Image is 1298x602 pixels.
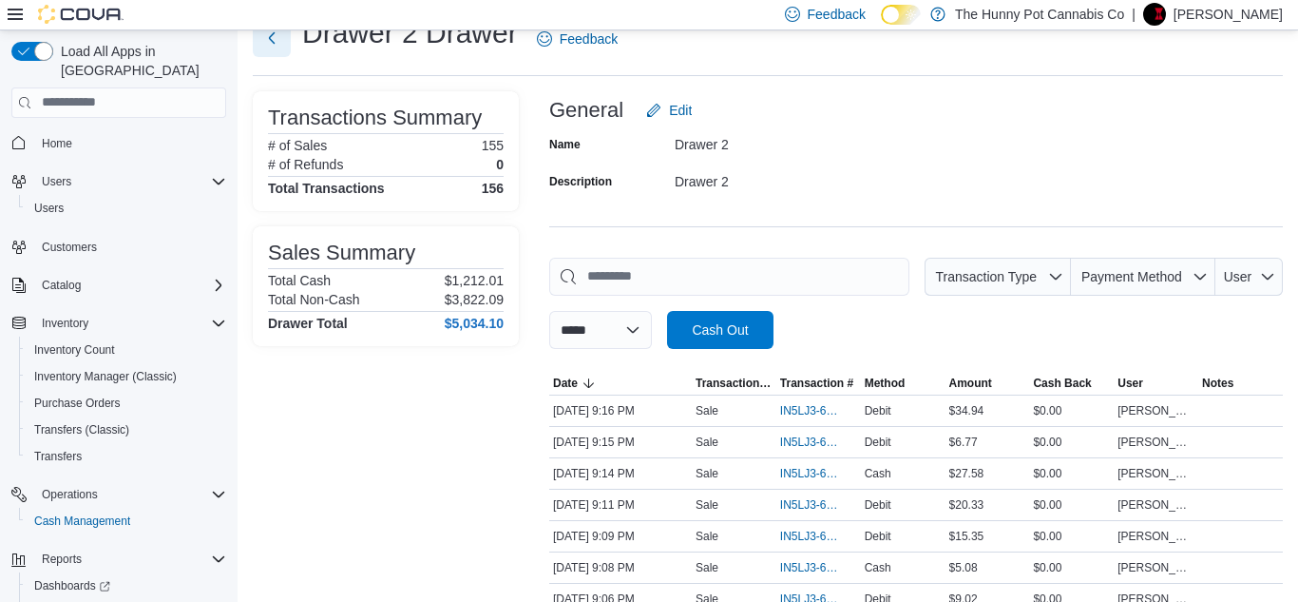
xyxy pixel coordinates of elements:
button: Operations [4,481,234,508]
span: Catalog [34,274,226,297]
button: IN5LJ3-6152954 [780,399,857,422]
span: User [1117,376,1143,391]
a: Dashboards [27,574,118,597]
span: Transaction Type [935,269,1037,284]
span: Inventory Manager (Classic) [34,369,177,384]
p: 0 [496,157,504,172]
a: Dashboards [19,573,234,599]
span: Catalog [42,278,81,293]
span: Feedback [560,29,618,49]
a: Transfers [27,445,89,468]
button: Purchase Orders [19,390,234,417]
span: Users [34,201,64,216]
a: Purchase Orders [27,392,128,415]
button: Notes [1198,372,1283,395]
label: Name [549,137,581,152]
span: Home [42,136,72,151]
a: Users [27,197,71,220]
span: Inventory [42,316,88,331]
p: | [1132,3,1136,26]
span: Inventory Count [34,342,115,358]
span: [PERSON_NAME] [1117,497,1194,513]
span: Dark Mode [881,25,882,26]
span: $5.08 [949,560,978,575]
span: Customers [42,240,97,255]
span: Load All Apps in [GEOGRAPHIC_DATA] [53,42,226,80]
span: IN5LJ3-6152871 [780,560,838,575]
a: Feedback [529,20,625,58]
p: Sale [696,435,718,450]
span: IN5LJ3-6152927 [780,466,838,481]
div: [DATE] 9:16 PM [549,399,692,422]
button: User [1114,372,1198,395]
button: Payment Method [1071,258,1215,296]
button: IN5LJ3-6152939 [780,431,857,454]
button: Cash Management [19,508,234,534]
div: $0.00 [1029,431,1114,454]
div: $0.00 [1029,556,1114,579]
div: [DATE] 9:11 PM [549,494,692,516]
p: $1,212.01 [445,273,504,288]
button: Users [19,195,234,222]
span: User [1224,269,1252,284]
button: IN5LJ3-6152927 [780,462,857,485]
span: Date [553,376,578,391]
span: Inventory Count [27,339,226,361]
span: Transfers [27,445,226,468]
span: Home [34,131,226,155]
div: $0.00 [1029,525,1114,548]
div: [DATE] 9:14 PM [549,462,692,485]
button: Date [549,372,692,395]
div: Abirami Asohan [1143,3,1166,26]
a: Customers [34,236,105,259]
h6: Total Non-Cash [268,292,360,307]
p: [PERSON_NAME] [1174,3,1283,26]
span: Cash Back [1033,376,1091,391]
h6: # of Refunds [268,157,343,172]
input: This is a search bar. As you type, the results lower in the page will automatically filter. [549,258,909,296]
button: Reports [34,548,89,571]
span: Edit [669,101,692,120]
span: Transfers [34,449,82,464]
button: Cash Out [667,311,773,349]
h6: # of Sales [268,138,327,153]
button: Transaction # [776,372,861,395]
h3: Transactions Summary [268,107,482,129]
button: Reports [4,546,234,573]
button: Users [34,170,79,193]
div: $0.00 [1029,494,1114,516]
span: Debit [865,529,891,544]
span: IN5LJ3-6152884 [780,529,838,544]
button: Amount [945,372,1030,395]
div: [DATE] 9:09 PM [549,525,692,548]
span: $34.94 [949,403,984,418]
span: Dashboards [34,578,110,593]
span: [PERSON_NAME] [1117,529,1194,544]
span: Debit [865,435,891,450]
button: IN5LJ3-6152911 [780,494,857,516]
h3: General [549,99,623,122]
h4: Drawer Total [268,316,348,331]
span: IN5LJ3-6152954 [780,403,838,418]
span: [PERSON_NAME] [1117,403,1194,418]
button: Users [4,168,234,195]
button: Next [253,19,291,57]
div: Drawer 2 [675,166,929,189]
button: Cash Back [1029,372,1114,395]
button: Inventory [4,310,234,337]
span: Purchase Orders [34,396,121,411]
p: Sale [696,403,718,418]
div: Drawer 2 [675,129,929,152]
p: Sale [696,497,718,513]
label: Description [549,174,612,189]
button: Inventory [34,312,96,335]
a: Inventory Count [27,339,123,361]
span: $6.77 [949,435,978,450]
img: Cova [38,5,124,24]
p: The Hunny Pot Cannabis Co [955,3,1124,26]
div: [DATE] 9:15 PM [549,431,692,454]
span: $27.58 [949,466,984,481]
button: Catalog [4,272,234,299]
button: User [1215,258,1283,296]
span: Operations [42,487,98,502]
